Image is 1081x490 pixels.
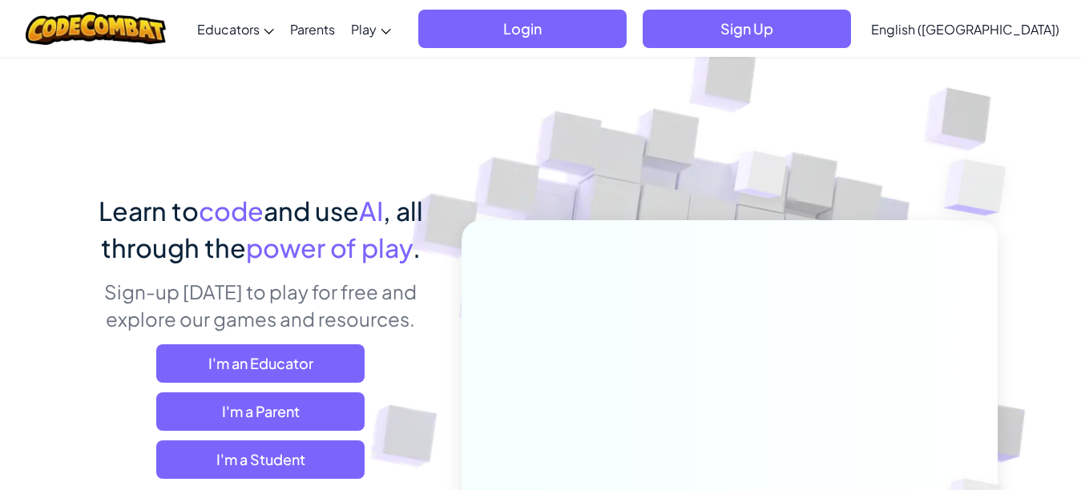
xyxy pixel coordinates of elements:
[264,195,359,227] span: and use
[704,119,819,239] img: Overlap cubes
[418,10,627,48] button: Login
[156,440,365,479] button: I'm a Student
[246,231,413,263] span: power of play
[871,21,1059,38] span: English ([GEOGRAPHIC_DATA])
[912,120,1051,255] img: Overlap cubes
[26,12,166,45] img: CodeCombat logo
[359,195,383,227] span: AI
[863,7,1067,50] a: English ([GEOGRAPHIC_DATA])
[99,195,199,227] span: Learn to
[189,7,282,50] a: Educators
[413,231,421,263] span: .
[156,392,365,431] a: I'm a Parent
[199,195,264,227] span: code
[643,10,851,48] button: Sign Up
[156,344,365,383] a: I'm an Educator
[351,21,377,38] span: Play
[84,278,438,332] p: Sign-up [DATE] to play for free and explore our games and resources.
[343,7,399,50] a: Play
[282,7,343,50] a: Parents
[197,21,260,38] span: Educators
